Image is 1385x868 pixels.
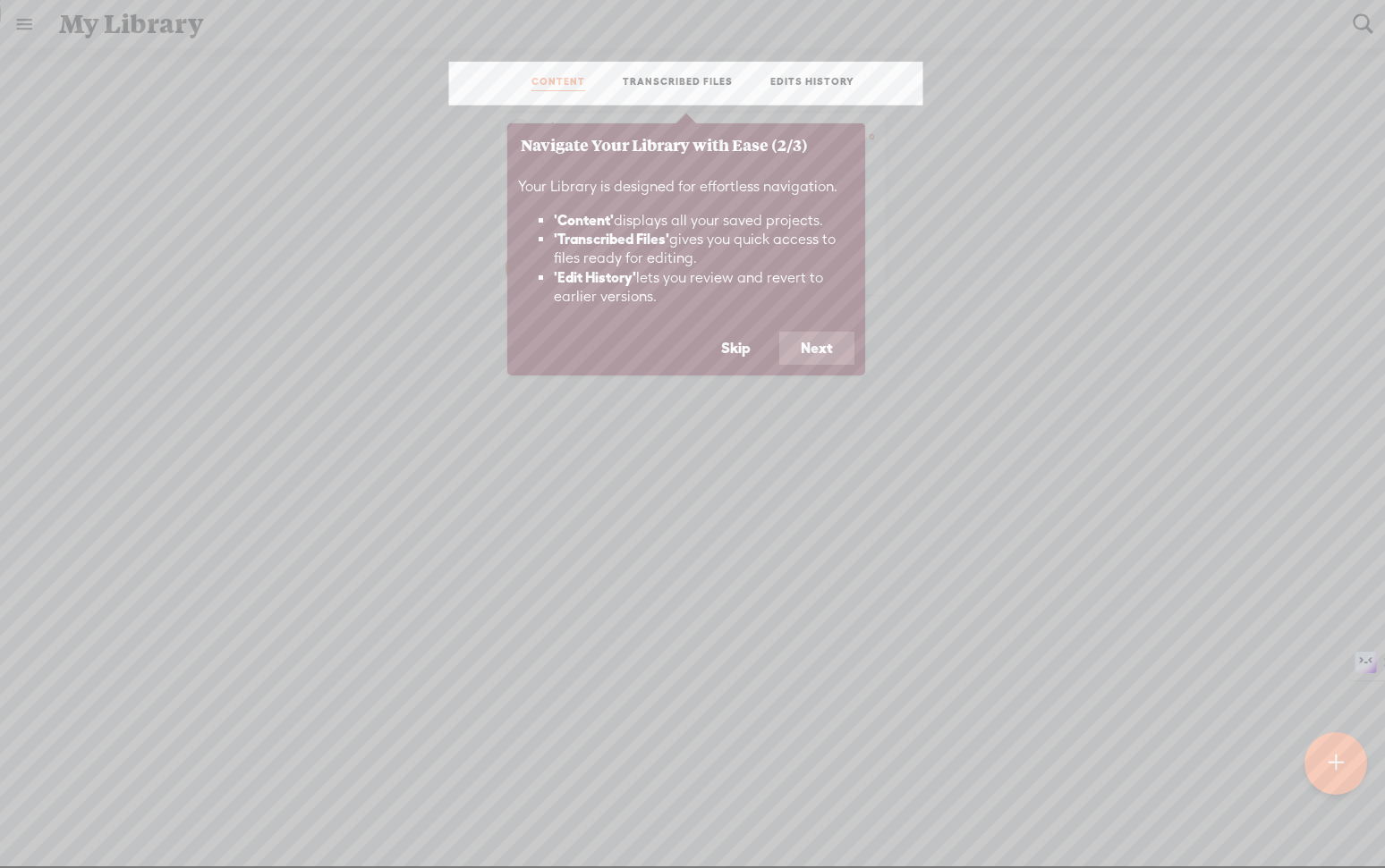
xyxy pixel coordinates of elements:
b: 'Transcribed Files' [554,231,669,247]
a: CONTENT [531,75,585,91]
h3: Navigate Your Library with Ease (2/3) [521,137,852,154]
div: Your Library is designed for effortless navigation. [507,167,865,332]
li: gives you quick access to files ready for editing. [554,230,854,268]
b: 'Content' [554,212,614,228]
li: displays all your saved projects. [554,211,854,231]
button: Next [779,332,854,366]
li: lets you review and revert to earlier versions. [554,268,854,307]
a: EDITS HISTORY [770,75,854,91]
a: TRANSCRIBED FILES [623,75,733,91]
b: 'Edit History' [554,269,636,285]
button: Skip [700,332,772,366]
